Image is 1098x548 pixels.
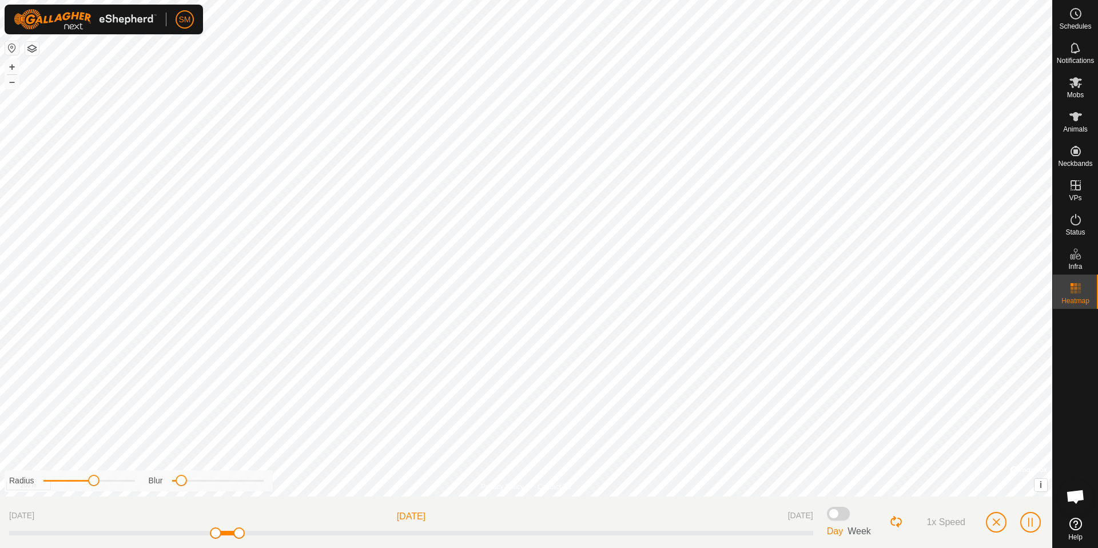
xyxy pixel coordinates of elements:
span: Mobs [1067,92,1084,98]
span: Schedules [1059,23,1091,30]
a: Privacy Policy [481,482,524,492]
span: Notifications [1057,57,1094,64]
label: Radius [9,475,34,487]
a: Open chat [1059,479,1093,514]
span: Week [848,526,871,536]
a: Help [1053,513,1098,545]
button: i [1035,479,1047,491]
img: Gallagher Logo [14,9,157,30]
span: SM [179,14,191,26]
span: Neckbands [1058,160,1092,167]
span: Day [827,526,843,536]
span: i [1040,480,1042,490]
span: [DATE] [9,510,34,523]
button: Reset Map [5,41,19,55]
button: Map Layers [25,42,39,55]
button: Speed Button [913,513,974,532]
span: [DATE] [788,510,813,523]
span: Infra [1068,263,1082,270]
span: [DATE] [397,510,425,523]
span: Status [1065,229,1085,236]
button: Loop Button [889,515,904,530]
span: Heatmap [1061,297,1089,304]
span: VPs [1069,194,1081,201]
button: + [5,60,19,74]
label: Blur [149,475,163,487]
a: Contact Us [538,482,571,492]
button: – [5,75,19,89]
span: Animals [1063,126,1088,133]
span: Help [1068,534,1083,541]
span: 1x Speed [926,517,965,527]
